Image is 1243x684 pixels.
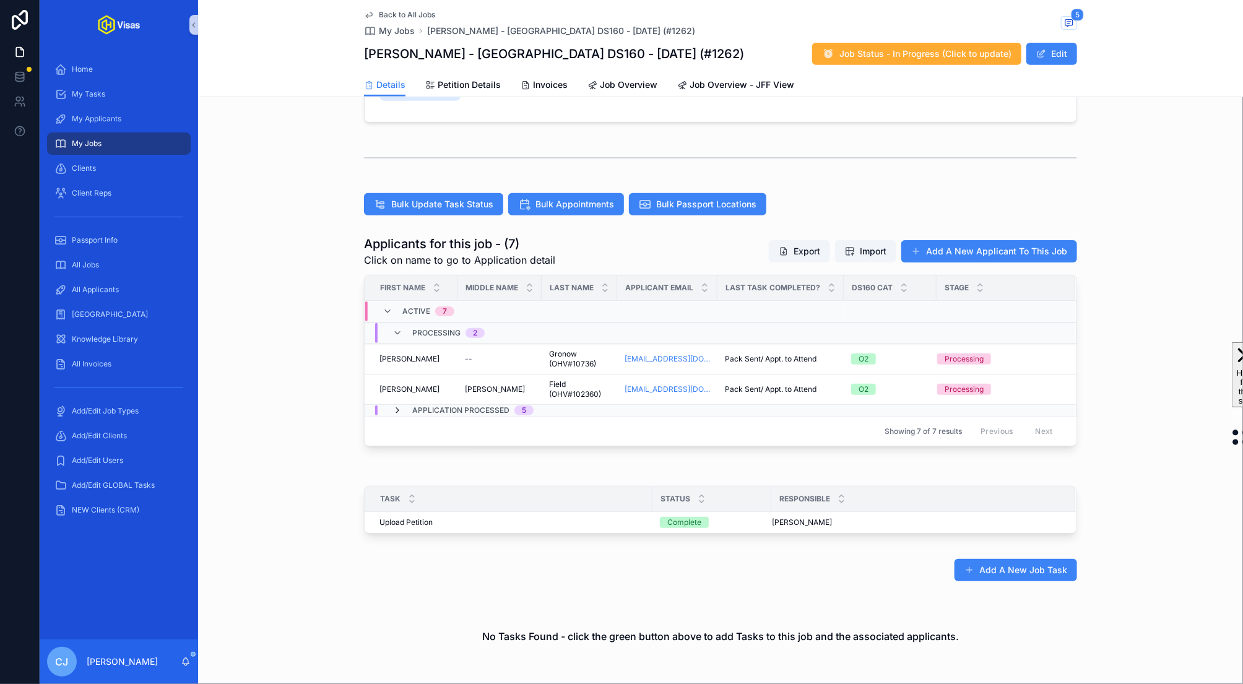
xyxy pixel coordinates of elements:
[1061,16,1077,32] button: 5
[56,654,69,669] span: CJ
[379,354,440,364] span: [PERSON_NAME]
[835,240,896,262] button: Import
[937,384,1060,395] a: Processing
[47,328,191,350] a: Knowledge Library
[364,74,405,97] a: Details
[549,379,610,399] a: Field (OHV#102360)
[859,384,868,395] div: O2
[47,499,191,521] a: NEW Clients (CRM)
[40,50,198,537] div: scrollable content
[812,43,1021,65] button: Job Status - In Progress (Click to update)
[47,254,191,276] a: All Jobs
[47,353,191,375] a: All Invoices
[955,559,1077,581] button: Add A New Job Task
[549,349,610,369] a: Gronow (OHV#10736)
[379,517,433,527] span: Upload Petition
[72,139,102,149] span: My Jobs
[72,456,123,465] span: Add/Edit Users
[47,132,191,155] a: My Jobs
[72,114,121,124] span: My Applicants
[859,353,868,365] div: O2
[625,384,710,394] a: [EMAIL_ADDRESS][DOMAIN_NAME]
[47,182,191,204] a: Client Reps
[47,303,191,326] a: [GEOGRAPHIC_DATA]
[851,384,929,395] a: O2
[625,354,710,364] a: [EMAIL_ADDRESS][DOMAIN_NAME]
[1026,43,1077,65] button: Edit
[72,260,99,270] span: All Jobs
[379,25,415,37] span: My Jobs
[364,193,503,215] button: Bulk Update Task Status
[885,426,962,436] span: Showing 7 of 7 results
[852,283,893,293] span: DS160 Cat
[376,79,405,91] span: Details
[945,384,984,395] div: Processing
[465,384,525,394] span: [PERSON_NAME]
[72,89,105,99] span: My Tasks
[625,283,693,293] span: Applicant Email
[465,354,534,364] a: --
[380,494,401,504] span: Task
[364,10,435,20] a: Back to All Jobs
[72,431,127,441] span: Add/Edit Clients
[72,188,111,198] span: Client Reps
[725,384,836,394] a: Pack Sent/ Appt. to Attend
[391,198,493,210] span: Bulk Update Task Status
[860,245,886,258] span: Import
[402,306,430,316] span: Active
[425,74,501,98] a: Petition Details
[87,656,158,668] p: [PERSON_NAME]
[660,494,690,504] span: Status
[47,229,191,251] a: Passport Info
[725,354,816,364] span: Pack Sent/ Appt. to Attend
[47,449,191,472] a: Add/Edit Users
[535,198,614,210] span: Bulk Appointments
[72,163,96,173] span: Clients
[656,198,756,210] span: Bulk Passport Locations
[72,310,148,319] span: [GEOGRAPHIC_DATA]
[533,79,568,91] span: Invoices
[47,474,191,496] a: Add/Edit GLOBAL Tasks
[47,157,191,180] a: Clients
[47,108,191,130] a: My Applicants
[465,354,472,364] span: --
[438,79,501,91] span: Petition Details
[379,10,435,20] span: Back to All Jobs
[901,240,1077,262] button: Add A New Applicant To This Job
[629,193,766,215] button: Bulk Passport Locations
[443,306,447,316] div: 7
[47,58,191,80] a: Home
[667,517,701,528] div: Complete
[587,74,657,98] a: Job Overview
[482,629,959,644] h2: No Tasks Found - click the green button above to add Tasks to this job and the associated applica...
[839,48,1011,60] span: Job Status - In Progress (Click to update)
[725,354,836,364] a: Pack Sent/ Appt. to Attend
[72,285,119,295] span: All Applicants
[851,353,929,365] a: O2
[465,384,534,394] a: [PERSON_NAME]
[508,193,624,215] button: Bulk Appointments
[364,45,744,63] h1: [PERSON_NAME] - [GEOGRAPHIC_DATA] DS160 - [DATE] (#1262)
[72,480,155,490] span: Add/Edit GLOBAL Tasks
[427,25,695,37] a: [PERSON_NAME] - [GEOGRAPHIC_DATA] DS160 - [DATE] (#1262)
[550,283,594,293] span: Last Name
[769,240,830,262] button: Export
[412,328,461,338] span: Processing
[1071,9,1084,21] span: 5
[725,384,816,394] span: Pack Sent/ Appt. to Attend
[945,283,969,293] span: Stage
[72,334,138,344] span: Knowledge Library
[364,235,555,253] h1: Applicants for this job - (7)
[47,279,191,301] a: All Applicants
[364,253,555,267] span: Click on name to go to Application detail
[379,354,450,364] a: [PERSON_NAME]
[98,15,140,35] img: App logo
[725,283,820,293] span: Last Task Completed?
[380,283,425,293] span: First Name
[72,64,93,74] span: Home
